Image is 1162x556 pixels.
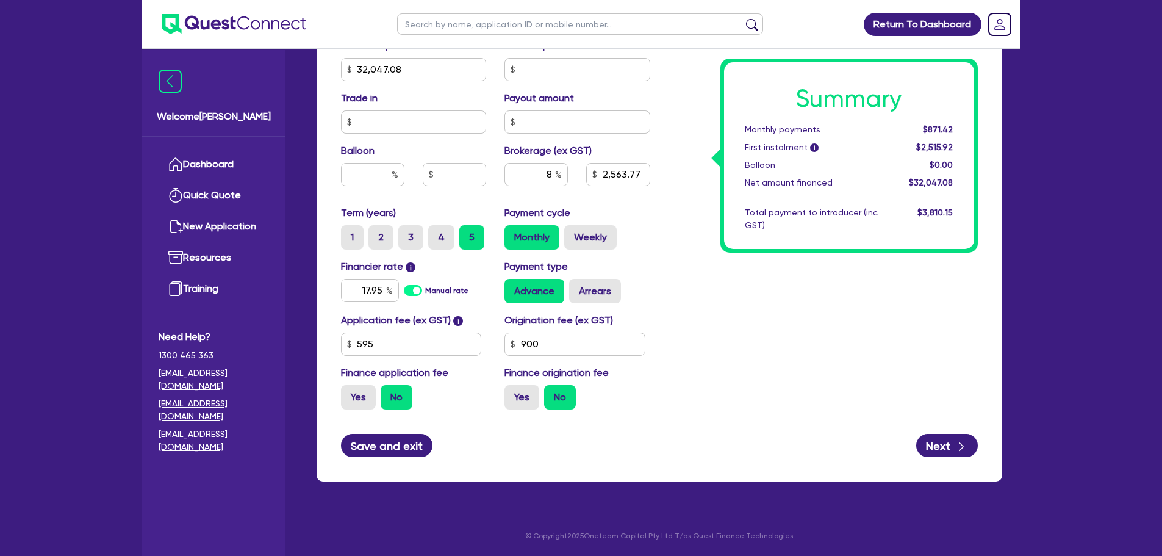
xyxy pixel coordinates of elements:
label: Advance [504,279,564,303]
img: quest-connect-logo-blue [162,14,306,34]
label: No [544,385,576,410]
label: Term (years) [341,206,396,220]
div: Balloon [736,159,887,171]
span: Welcome [PERSON_NAME] [157,109,271,124]
button: Save and exit [341,434,433,457]
span: i [453,316,463,326]
span: i [406,262,415,272]
label: 1 [341,225,364,250]
h1: Summary [745,84,953,114]
span: $3,810.15 [917,208,953,217]
label: Trade in [341,91,378,106]
a: [EMAIL_ADDRESS][DOMAIN_NAME] [159,397,269,423]
label: 4 [428,225,454,250]
label: Finance application fee [341,366,448,380]
label: Application fee (ex GST) [341,313,451,328]
div: First instalment [736,141,887,154]
label: Payment cycle [504,206,570,220]
label: 3 [398,225,423,250]
a: [EMAIL_ADDRESS][DOMAIN_NAME] [159,428,269,453]
button: Next [916,434,978,457]
label: Origination fee (ex GST) [504,313,613,328]
label: Weekly [564,225,617,250]
label: Balloon [341,143,375,158]
label: Finance origination fee [504,366,609,380]
img: resources [168,250,183,265]
input: Search by name, application ID or mobile number... [397,13,763,35]
p: © Copyright 2025 Oneteam Capital Pty Ltd T/as Quest Finance Technologies [308,530,1011,541]
label: 2 [368,225,393,250]
span: i [810,144,819,153]
div: Net amount financed [736,176,887,189]
img: icon-menu-close [159,70,182,93]
a: Training [159,273,269,305]
label: Arrears [569,279,621,303]
span: $871.42 [923,125,953,134]
span: Need Help? [159,330,269,344]
label: Yes [341,385,376,410]
span: $0.00 [930,160,953,170]
label: Monthly [504,225,559,250]
label: Brokerage (ex GST) [504,143,592,158]
div: Total payment to introducer (inc GST) [736,206,887,232]
span: $2,515.92 [916,142,953,152]
a: Return To Dashboard [864,13,981,36]
label: Payout amount [504,91,574,106]
a: [EMAIL_ADDRESS][DOMAIN_NAME] [159,367,269,392]
img: new-application [168,219,183,234]
img: training [168,281,183,296]
img: quick-quote [168,188,183,203]
label: No [381,385,412,410]
label: 5 [459,225,484,250]
span: $32,047.08 [909,178,953,187]
a: Resources [159,242,269,273]
label: Financier rate [341,259,416,274]
label: Yes [504,385,539,410]
a: Dropdown toggle [984,9,1016,40]
div: Monthly payments [736,123,887,136]
a: New Application [159,211,269,242]
span: 1300 465 363 [159,349,269,362]
a: Dashboard [159,149,269,180]
label: Manual rate [425,285,468,296]
a: Quick Quote [159,180,269,211]
label: Payment type [504,259,568,274]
